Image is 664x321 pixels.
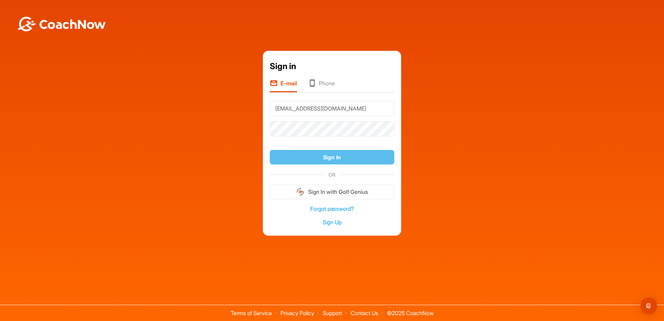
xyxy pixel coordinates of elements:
li: E-mail [270,79,297,92]
div: Open Intercom Messenger [640,298,657,314]
img: gg_logo [296,188,305,196]
a: Sign Up [270,218,394,226]
a: Privacy Policy [280,310,314,317]
span: © 2025 CoachNow [384,305,437,316]
button: Sign In with Golf Genius [270,185,394,199]
a: Terms of Service [231,310,272,317]
li: Phone [308,79,335,92]
img: BwLJSsUCoWCh5upNqxVrqldRgqLPVwmV24tXu5FoVAoFEpwwqQ3VIfuoInZCoVCoTD4vwADAC3ZFMkVEQFDAAAAAElFTkSuQmCC [17,17,107,31]
span: OR [325,171,339,178]
div: Sign in [270,60,394,73]
button: Sign In [270,150,394,165]
a: Contact Us [351,310,378,317]
input: E-mail [270,101,394,116]
a: Support [323,310,342,317]
a: Forgot password? [270,205,394,213]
